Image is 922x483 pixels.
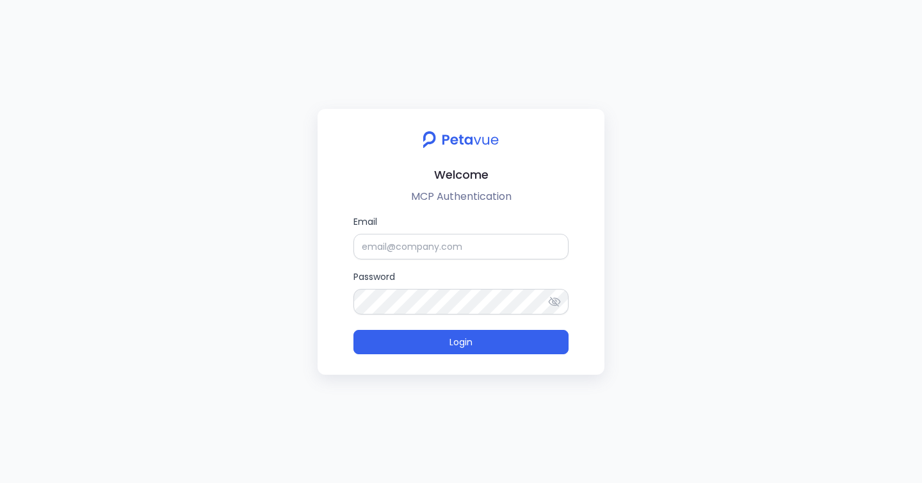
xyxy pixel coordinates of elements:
[353,289,569,315] input: Password
[353,330,569,354] button: Login
[434,165,489,184] h2: Welcome
[449,336,473,348] span: Login
[353,215,569,259] label: Email
[411,189,512,204] p: MCP Authentication
[353,270,569,315] label: Password
[414,124,507,155] img: petavue logo
[353,234,569,259] input: Email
